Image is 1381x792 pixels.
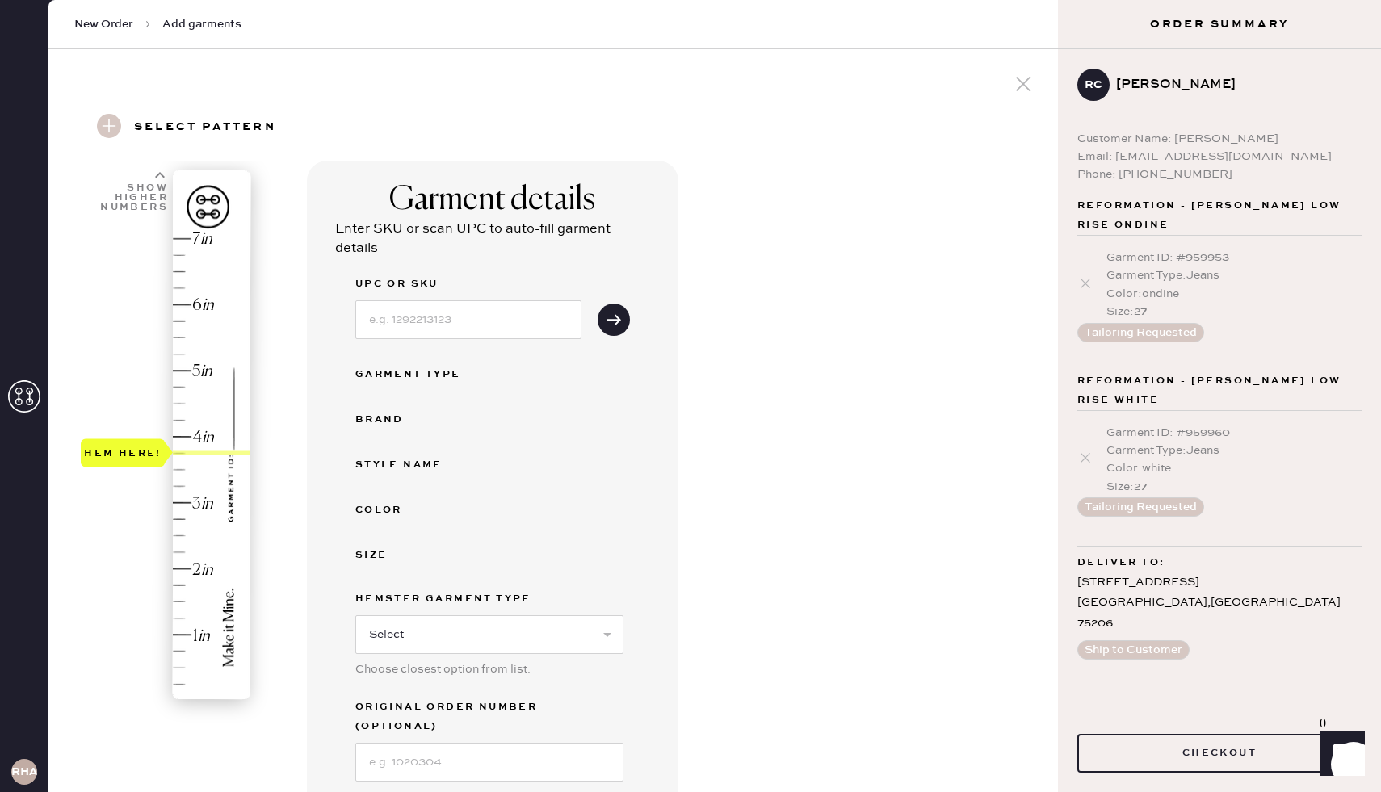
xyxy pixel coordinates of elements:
div: in [200,228,212,250]
button: Tailoring Requested [1077,323,1204,342]
div: Garment Type [355,365,485,384]
button: Tailoring Requested [1077,497,1204,517]
div: Size : 27 [1106,303,1362,321]
div: Garment ID : # 959960 [1106,424,1362,442]
div: Color : ondine [1106,285,1362,303]
div: Size : 27 [1106,478,1362,496]
div: 7 [192,228,200,250]
div: Show higher numbers [99,183,168,212]
div: Email: [EMAIL_ADDRESS][DOMAIN_NAME] [1077,148,1362,166]
div: Phone: [PHONE_NUMBER] [1077,166,1362,183]
div: Style name [355,455,485,475]
span: New Order [74,16,133,32]
iframe: Front Chat [1304,719,1374,789]
div: Enter SKU or scan UPC to auto-fill garment details [335,220,650,258]
img: image [173,170,250,699]
span: Reformation - [PERSON_NAME] low rise white [1077,371,1362,410]
div: [PERSON_NAME] [1116,75,1349,94]
div: Garment details [389,181,595,220]
span: Reformation - [PERSON_NAME] low rise ondine [1077,196,1362,235]
input: e.g. 1292213123 [355,300,581,339]
div: Choose closest option from list. [355,660,623,678]
div: Brand [355,410,485,430]
div: Customer Name: [PERSON_NAME] [1077,130,1362,148]
button: Ship to Customer [1077,640,1190,660]
input: e.g. 1020304 [355,743,623,782]
div: Garment Type : Jeans [1106,266,1362,284]
div: Garment Type : Jeans [1106,442,1362,459]
h3: RHA [11,766,37,777]
label: UPC or SKU [355,274,581,294]
div: Hem here! [84,443,162,463]
h3: Order Summary [1058,16,1381,32]
div: Color : white [1106,459,1362,477]
div: [STREET_ADDRESS] [GEOGRAPHIC_DATA] , [GEOGRAPHIC_DATA] 75206 [1077,572,1362,634]
div: Color [355,501,485,520]
span: Deliver to: [1077,553,1165,572]
label: Original Order Number (Optional) [355,698,623,736]
span: Add garments [162,16,241,32]
h3: Select pattern [134,114,276,141]
h3: RC [1085,79,1102,90]
div: Size [355,546,485,565]
button: Checkout [1077,734,1362,773]
div: Garment ID : # 959953 [1106,249,1362,266]
label: Hemster Garment Type [355,589,623,609]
